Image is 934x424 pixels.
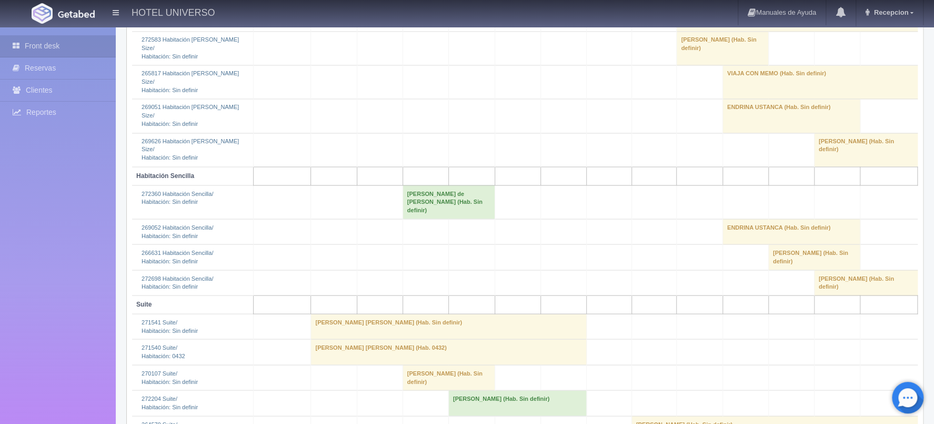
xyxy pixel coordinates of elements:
[814,270,917,295] td: [PERSON_NAME] (Hab. Sin definir)
[722,219,860,244] td: ENDRINA USTANCA (Hab. Sin definir)
[768,244,860,270] td: [PERSON_NAME] (Hab. Sin definir)
[448,390,586,416] td: [PERSON_NAME] (Hab. Sin definir)
[142,36,239,59] a: 272583 Habitación [PERSON_NAME] Size/Habitación: Sin definir
[142,138,239,161] a: 269626 Habitación [PERSON_NAME] Size/Habitación: Sin definir
[814,133,917,166] td: [PERSON_NAME] (Hab. Sin definir)
[142,70,239,93] a: 265817 Habitación [PERSON_NAME] Size/Habitación: Sin definir
[142,395,198,410] a: 272204 Suite/Habitación: Sin definir
[311,339,587,364] td: [PERSON_NAME] [PERSON_NAME] (Hab. 0432)
[132,5,215,18] h4: HOTEL UNIVERSO
[32,3,53,24] img: Getabed
[58,10,95,18] img: Getabed
[677,32,768,65] td: [PERSON_NAME] (Hab. Sin definir)
[136,300,152,308] b: Suite
[142,104,239,126] a: 269051 Habitación [PERSON_NAME] Size/Habitación: Sin definir
[142,319,198,333] a: 271541 Suite/Habitación: Sin definir
[136,172,194,179] b: Habitación Sencilla
[142,224,213,239] a: 269052 Habitación Sencilla/Habitación: Sin definir
[871,8,909,16] span: Recepcion
[142,249,213,264] a: 266631 Habitación Sencilla/Habitación: Sin definir
[403,185,495,219] td: [PERSON_NAME] de [PERSON_NAME] (Hab. Sin definir)
[142,275,213,290] a: 272698 Habitación Sencilla/Habitación: Sin definir
[142,344,185,359] a: 271540 Suite/Habitación: 0432
[403,364,495,390] td: [PERSON_NAME] (Hab. Sin definir)
[722,99,860,133] td: ENDRINA USTANCA (Hab. Sin definir)
[142,370,198,384] a: 270107 Suite/Habitación: Sin definir
[311,314,587,339] td: [PERSON_NAME] [PERSON_NAME] (Hab. Sin definir)
[722,65,917,99] td: VIAJA CON MEMO (Hab. Sin definir)
[142,190,213,205] a: 272360 Habitación Sencilla/Habitación: Sin definir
